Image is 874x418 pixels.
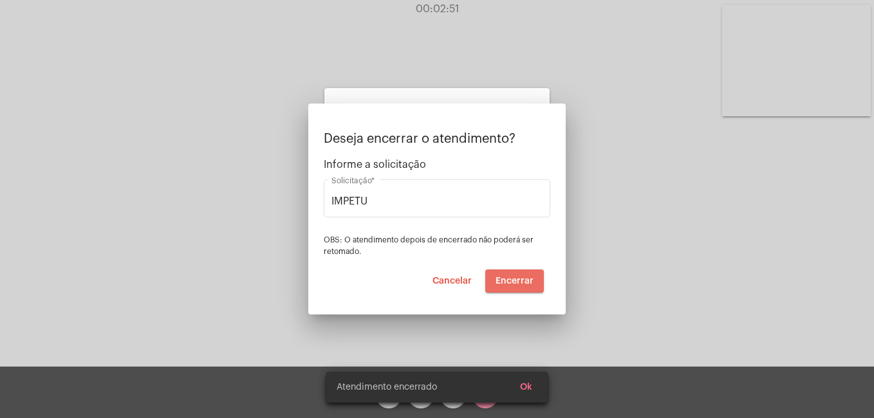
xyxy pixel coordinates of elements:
span: Ok [520,383,532,392]
button: Cancelar [422,269,482,293]
button: Encerrar [485,269,544,293]
span: Cancelar [432,277,472,286]
span: Encerrar [496,277,534,286]
span: OBS: O atendimento depois de encerrado não poderá ser retomado. [324,236,534,255]
span: Informe a solicitação [324,159,550,170]
p: Deseja encerrar o atendimento? [324,132,550,146]
span: 00:02:51 [416,4,459,14]
span: Atendimento encerrado [337,381,437,394]
input: Buscar solicitação [331,195,543,207]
